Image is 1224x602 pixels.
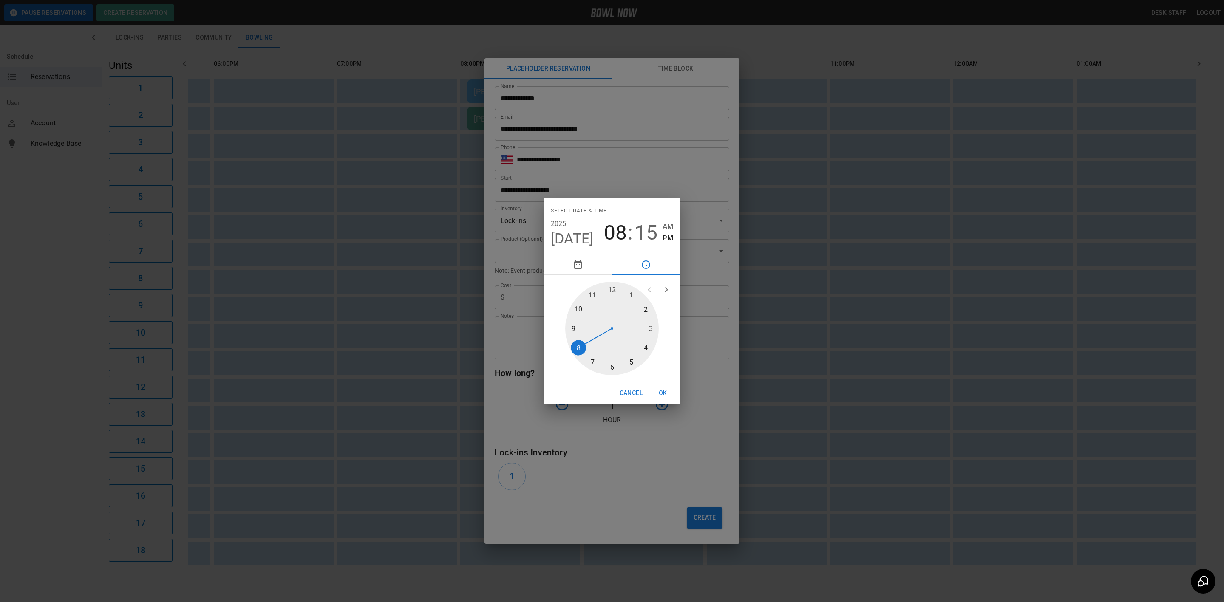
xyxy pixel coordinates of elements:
span: : [628,221,633,245]
button: 2025 [551,218,567,230]
button: PM [663,232,673,244]
button: 08 [604,221,627,245]
button: pick time [612,254,680,275]
button: [DATE] [551,230,594,248]
button: 15 [635,221,657,245]
button: Cancel [616,385,646,401]
button: OK [649,385,677,401]
button: AM [663,221,673,232]
button: open next view [658,281,675,298]
span: Select date & time [551,204,607,218]
button: pick date [544,254,612,275]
